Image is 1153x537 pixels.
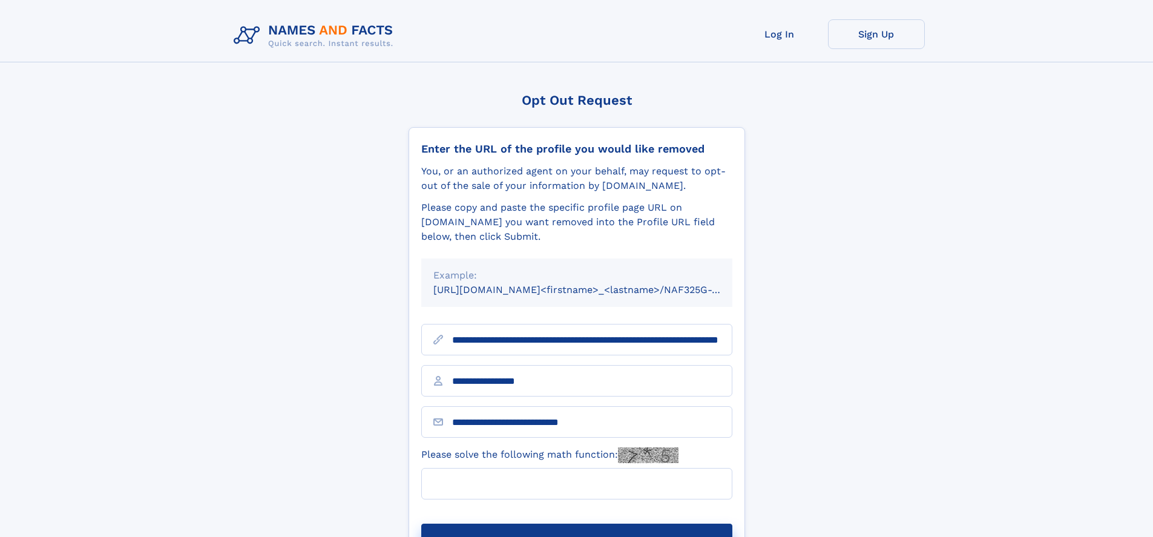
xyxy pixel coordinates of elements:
a: Sign Up [828,19,925,49]
div: You, or an authorized agent on your behalf, may request to opt-out of the sale of your informatio... [421,164,732,193]
label: Please solve the following math function: [421,447,678,463]
div: Opt Out Request [409,93,745,108]
div: Example: [433,268,720,283]
div: Please copy and paste the specific profile page URL on [DOMAIN_NAME] you want removed into the Pr... [421,200,732,244]
a: Log In [731,19,828,49]
small: [URL][DOMAIN_NAME]<firstname>_<lastname>/NAF325G-xxxxxxxx [433,284,755,295]
div: Enter the URL of the profile you would like removed [421,142,732,156]
img: Logo Names and Facts [229,19,403,52]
